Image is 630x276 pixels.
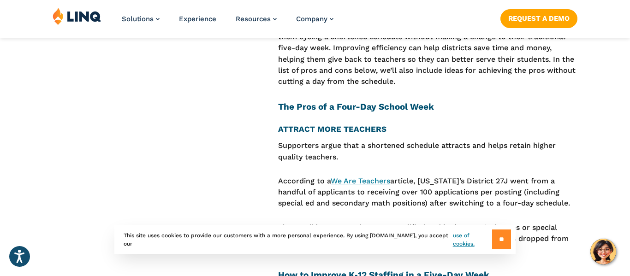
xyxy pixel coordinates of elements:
a: Experience [179,15,216,23]
nav: Primary Navigation [122,7,333,38]
nav: Button Navigation [500,7,577,28]
a: We Are Teachers [331,176,390,185]
strong: The Pros of a Four-Day School Week [278,101,434,112]
span: Solutions [122,15,154,23]
p: An alternative tactic districts can consider is how to get the benefits that have them eyeing a s... [278,20,577,88]
span: Company [296,15,327,23]
a: Resources [236,15,277,23]
a: Company [296,15,333,23]
div: This site uses cookies to provide our customers with a more personal experience. By using [DOMAIN... [114,225,516,254]
h4: TTRACT MORE TEACHERS [278,124,577,135]
button: Hello, have a question? Let’s chat. [590,239,616,264]
a: Solutions [122,15,160,23]
p: Supporters argue that a shortened schedule attracts and helps retain higher quality teachers. [278,140,577,163]
span: Resources [236,15,271,23]
a: Request a Demo [500,9,577,28]
a: use of cookies. [453,231,492,248]
p: According to a article, [US_STATE]’s District 27J went from a handful of applicants to receiving ... [278,176,577,209]
p: The candidates were also more qualified and had master’s degrees or special certifications. On to... [278,222,577,256]
img: LINQ | K‑12 Software [53,7,101,25]
strong: A [278,124,283,134]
